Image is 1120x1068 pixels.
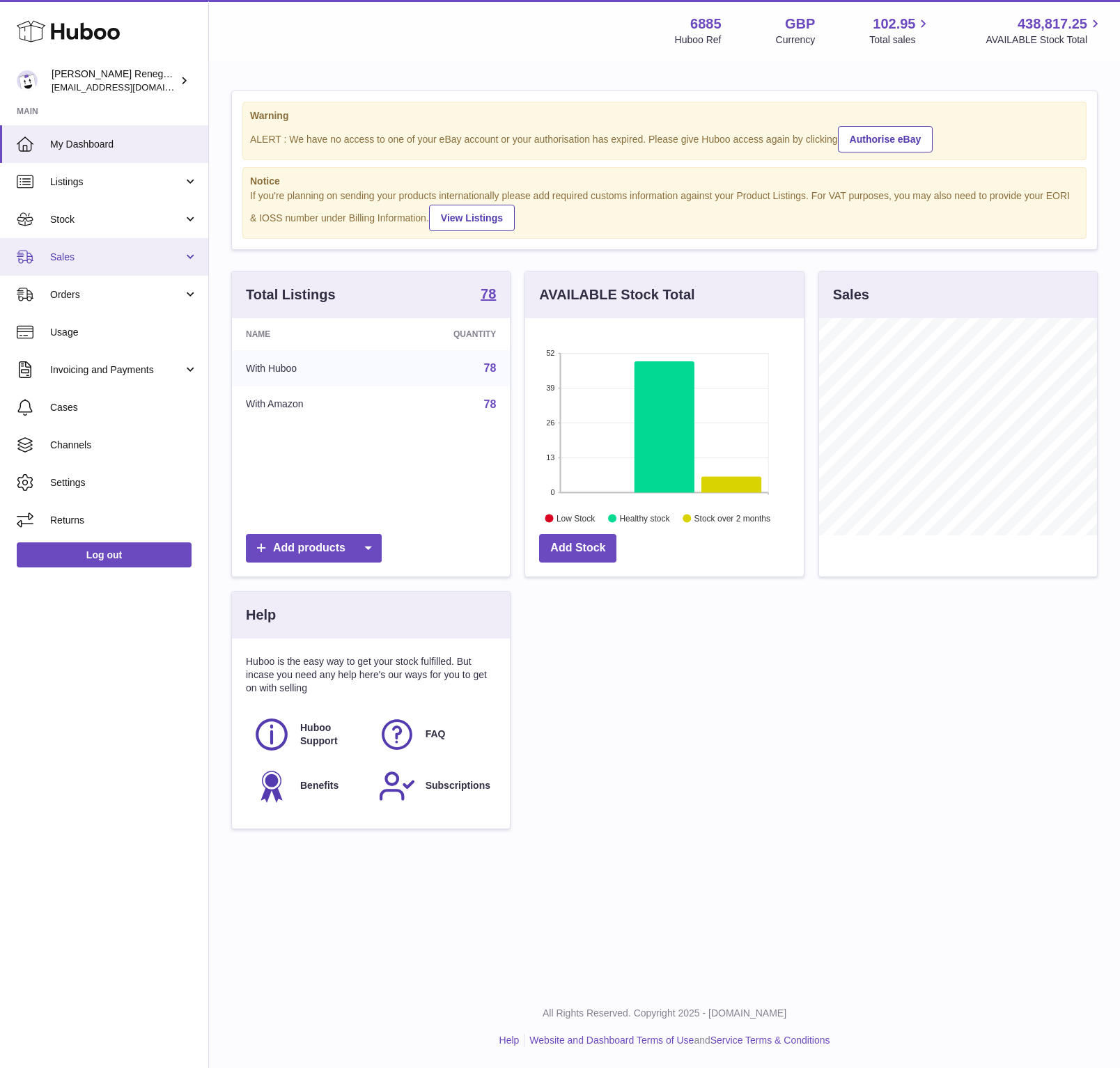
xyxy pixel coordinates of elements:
[250,124,1079,152] div: ALERT : We have no access to one of your eBay account or your authorisation has expired. Please g...
[38,81,49,92] img: tab_domain_overview_orange.svg
[557,514,596,524] text: Low Stock
[22,36,33,47] img: website_grey.svg
[499,1035,520,1046] a: Help
[232,318,384,350] th: Name
[785,15,815,33] strong: GBP
[378,716,490,753] a: FAQ
[50,439,198,452] span: Channels
[50,514,198,527] span: Returns
[50,288,183,301] span: Orders
[529,1035,694,1046] a: Website and Dashboard Terms of Use
[52,68,177,94] div: [PERSON_NAME] Renegade Productions -UK account
[690,15,722,33] strong: 6885
[869,33,931,47] span: Total sales
[426,779,490,792] span: Subscriptions
[986,33,1103,47] span: AVAILABLE Stock Total
[873,15,915,33] span: 102.95
[694,514,770,524] text: Stock over 2 months
[838,126,933,152] a: Authorise eBay
[484,398,497,410] a: 78
[220,1007,1109,1020] p: All Rights Reserved. Copyright 2025 - [DOMAIN_NAME]
[250,189,1079,231] div: If you're planning on sending your products internationally please add required customs informati...
[710,1035,830,1046] a: Service Terms & Conditions
[250,109,1079,123] strong: Warning
[53,82,125,91] div: Domain Overview
[246,606,276,625] h3: Help
[551,488,555,496] text: 0
[52,81,205,93] span: [EMAIL_ADDRESS][DOMAIN_NAME]
[253,767,364,805] a: Benefits
[620,514,671,524] text: Healthy stock
[17,542,192,567] a: Log out
[1018,15,1087,33] span: 438,817.25
[22,22,33,33] img: logo_orange.svg
[250,175,1079,188] strong: Notice
[50,213,183,226] span: Stock
[300,721,363,748] span: Huboo Support
[539,285,694,304] h3: AVAILABLE Stock Total
[547,349,555,357] text: 52
[50,476,198,489] span: Settings
[484,362,497,374] a: 78
[426,728,446,741] span: FAQ
[246,655,496,695] p: Huboo is the easy way to get your stock fulfilled. But incase you need any help here's our ways f...
[36,36,153,47] div: Domain: [DOMAIN_NAME]
[378,767,490,805] a: Subscriptions
[154,82,235,91] div: Keywords by Traffic
[50,401,198,414] span: Cases
[429,205,515,231] a: View Listings
[50,326,198,339] span: Usage
[547,384,555,392] text: 39
[776,33,816,47] div: Currency
[232,350,384,386] td: With Huboo
[17,70,38,91] img: directordarren@gmail.com
[986,15,1103,47] a: 438,817.25 AVAILABLE Stock Total
[232,386,384,423] td: With Amazon
[300,779,339,792] span: Benefits
[524,1034,830,1047] li: and
[50,251,183,264] span: Sales
[139,81,150,92] img: tab_keywords_by_traffic_grey.svg
[246,285,336,304] h3: Total Listings
[675,33,722,47] div: Huboo Ref
[246,534,382,563] a: Add products
[547,453,555,462] text: 13
[869,15,931,47] a: 102.95 Total sales
[481,287,496,301] strong: 78
[547,418,555,427] text: 26
[253,716,364,753] a: Huboo Support
[50,175,183,189] span: Listings
[481,287,496,304] a: 78
[50,363,183,377] span: Invoicing and Payments
[50,138,198,151] span: My Dashboard
[539,534,616,563] a: Add Stock
[833,285,869,304] h3: Sales
[384,318,511,350] th: Quantity
[39,22,68,33] div: v 4.0.25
